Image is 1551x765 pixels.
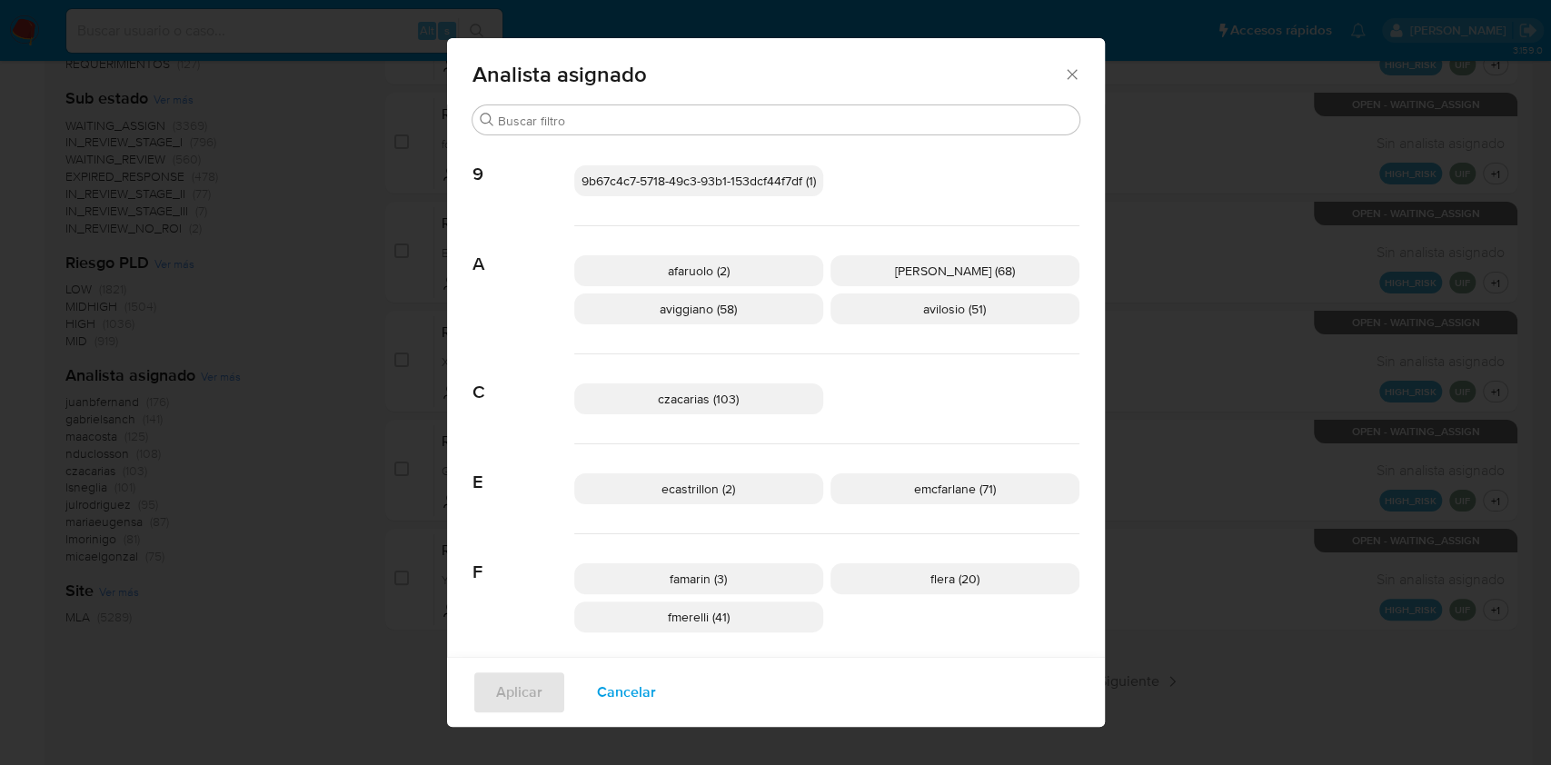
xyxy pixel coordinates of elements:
[574,165,823,196] div: 9b67c4c7-5718-49c3-93b1-153dcf44f7df (1)
[573,671,680,714] button: Cancelar
[574,383,823,414] div: czacarias (103)
[830,255,1079,286] div: [PERSON_NAME] (68)
[472,64,1064,85] span: Analista asignado
[670,570,727,588] span: famarin (3)
[498,113,1072,129] input: Buscar filtro
[472,354,574,403] span: C
[830,293,1079,324] div: avilosio (51)
[582,172,816,190] span: 9b67c4c7-5718-49c3-93b1-153dcf44f7df (1)
[923,300,986,318] span: avilosio (51)
[1063,65,1079,82] button: Cerrar
[830,473,1079,504] div: emcfarlane (71)
[472,444,574,493] span: E
[574,601,823,632] div: fmerelli (41)
[472,136,574,185] span: 9
[830,563,1079,594] div: flera (20)
[661,480,735,498] span: ecastrillon (2)
[574,293,823,324] div: aviggiano (58)
[660,300,737,318] span: aviggiano (58)
[914,480,996,498] span: emcfarlane (71)
[574,473,823,504] div: ecastrillon (2)
[668,608,730,626] span: fmerelli (41)
[472,226,574,275] span: A
[480,113,494,127] button: Buscar
[574,255,823,286] div: afaruolo (2)
[658,390,739,408] span: czacarias (103)
[472,534,574,583] span: F
[668,262,730,280] span: afaruolo (2)
[597,672,656,712] span: Cancelar
[895,262,1015,280] span: [PERSON_NAME] (68)
[930,570,979,588] span: flera (20)
[574,563,823,594] div: famarin (3)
